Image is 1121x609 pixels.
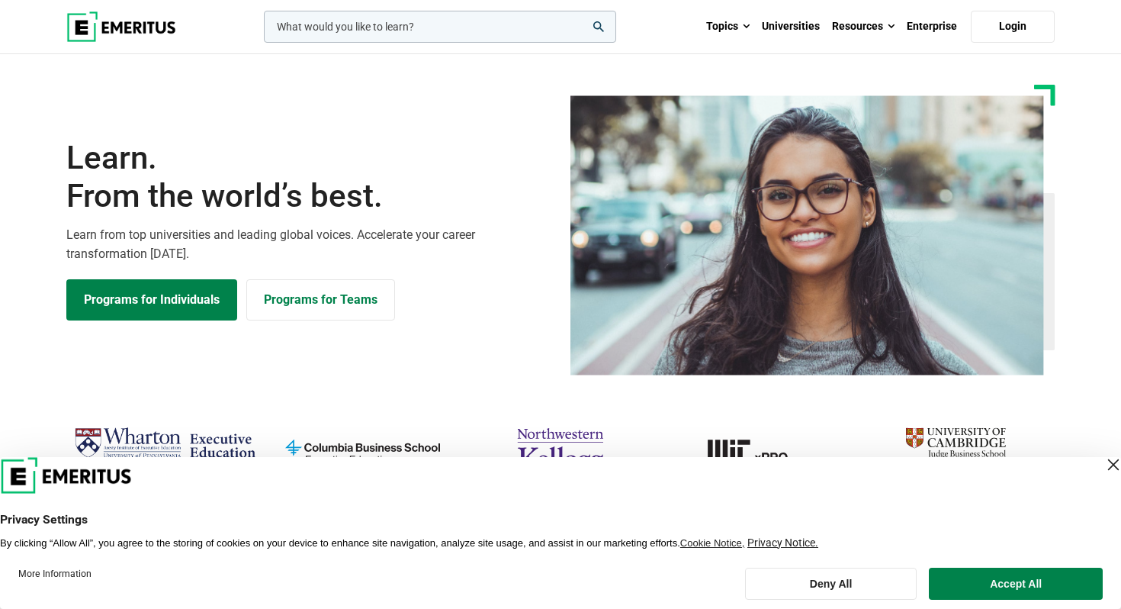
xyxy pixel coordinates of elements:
p: Learn from top universities and leading global voices. Accelerate your career transformation [DATE]. [66,225,551,264]
a: Login [971,11,1055,43]
img: Learn from the world's best [570,95,1044,375]
img: northwestern-kellogg [469,421,651,481]
a: Explore for Business [246,279,395,321]
input: woocommerce-product-search-field-0 [264,11,616,43]
a: MIT-xPRO [667,421,850,481]
img: Wharton Executive Education [74,421,256,466]
img: cambridge-judge-business-school [865,421,1047,481]
img: columbia-business-school [271,421,454,481]
span: From the world’s best. [66,177,551,215]
a: Explore Programs [66,279,237,321]
img: MIT xPRO [667,421,850,481]
h1: Learn. [66,139,551,216]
